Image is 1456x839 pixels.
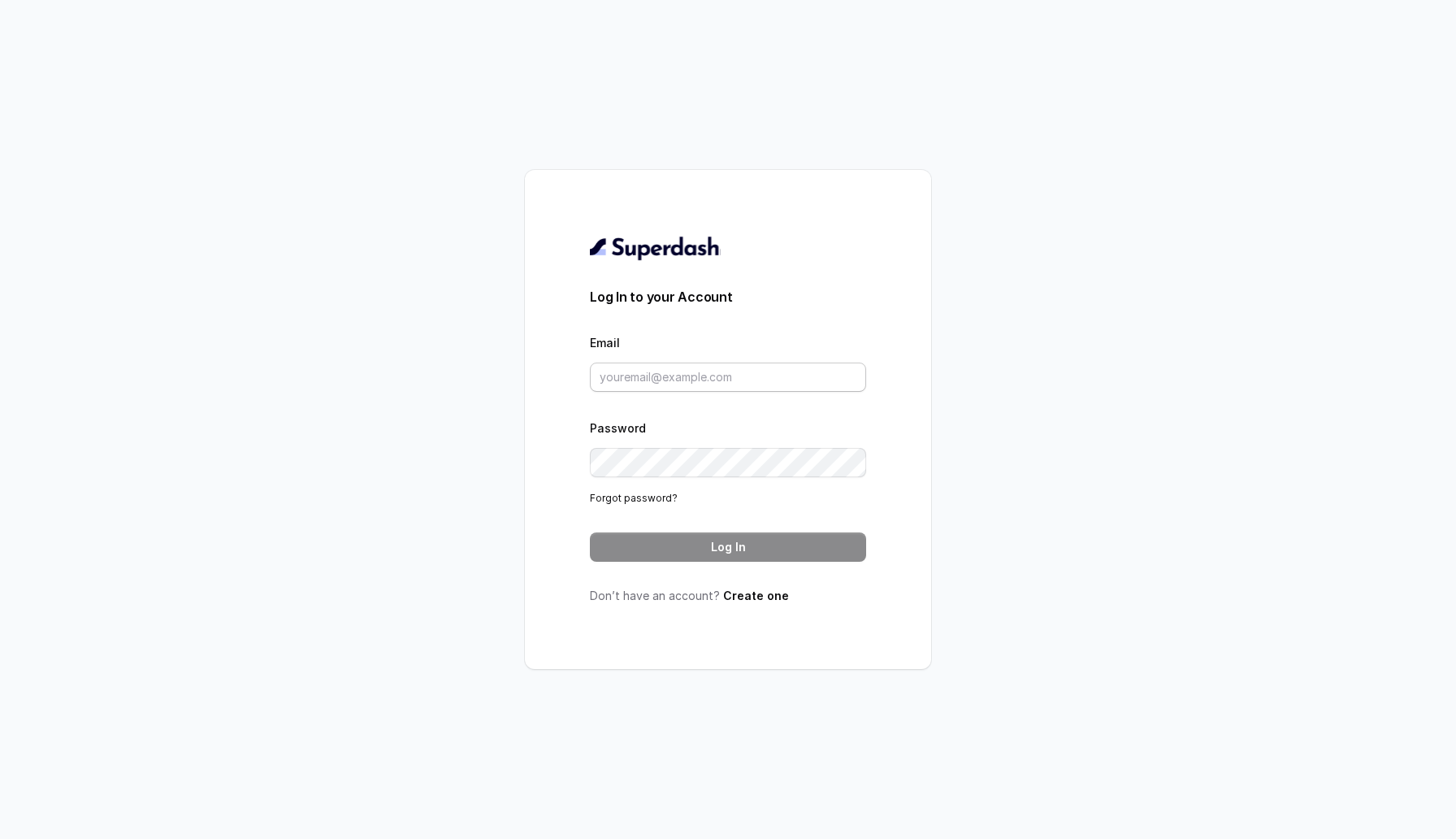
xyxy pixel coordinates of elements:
p: Don’t have an account? [590,588,866,604]
a: Create one [723,589,789,602]
label: Password [590,421,646,435]
a: Forgot password? [590,492,678,504]
label: Email [590,336,620,350]
input: youremail@example.com [590,363,866,392]
button: Log In [590,533,866,562]
img: light.svg [590,235,721,261]
h3: Log In to your Account [590,287,866,306]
